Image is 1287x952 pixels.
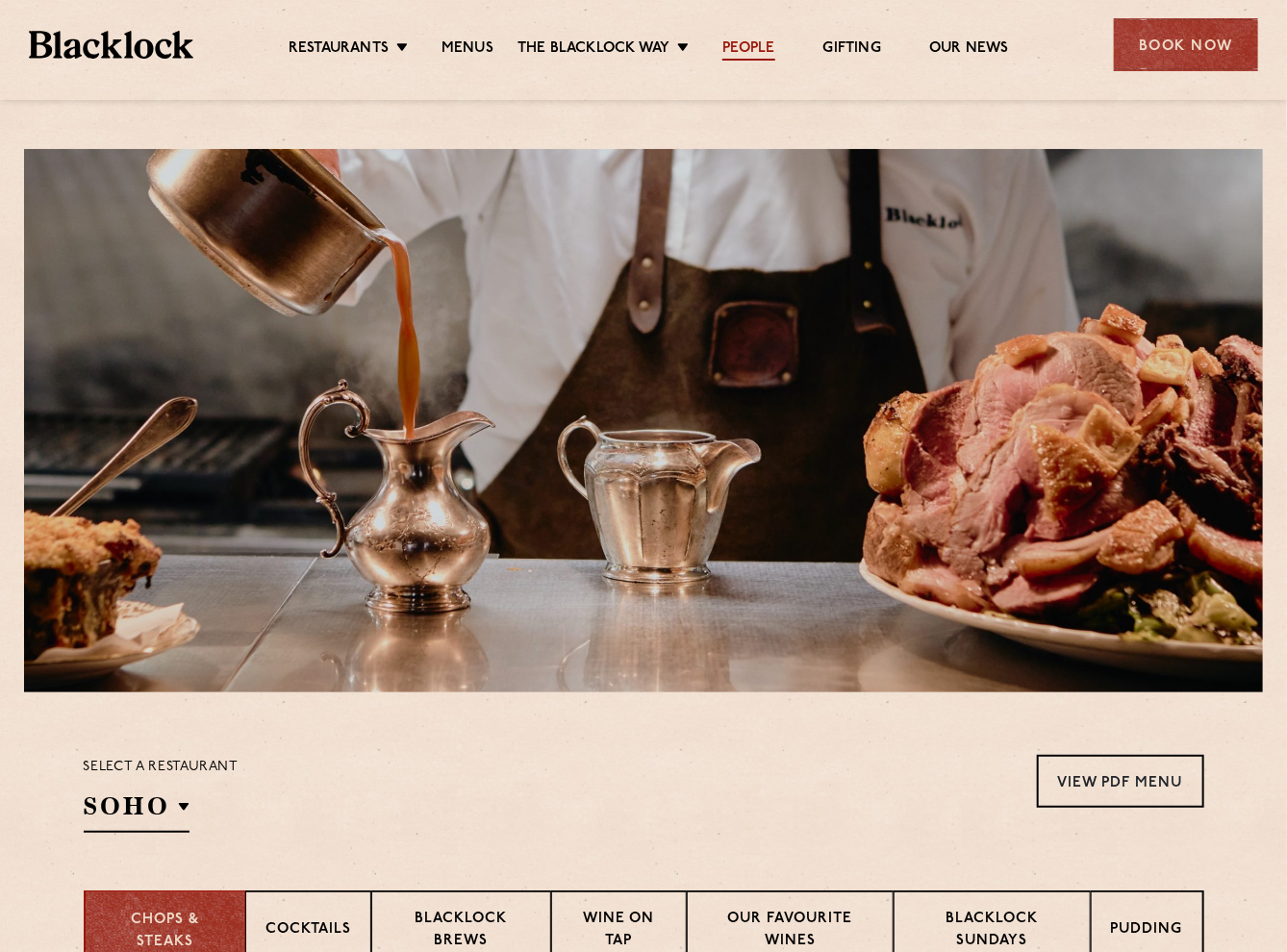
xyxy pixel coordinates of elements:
a: Our News [929,39,1009,61]
a: Restaurants [289,39,389,61]
a: View PDF Menu [1037,755,1204,808]
h2: SOHO [84,789,189,833]
a: People [722,39,774,61]
img: BL_Textured_Logo-footer-cropped.svg [29,31,193,59]
a: Gifting [823,39,881,61]
p: Pudding [1111,919,1183,943]
div: Book Now [1114,18,1258,71]
a: Menus [442,39,493,61]
a: The Blacklock Way [517,39,669,61]
p: Cocktails [265,919,351,943]
p: Select a restaurant [84,755,239,780]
